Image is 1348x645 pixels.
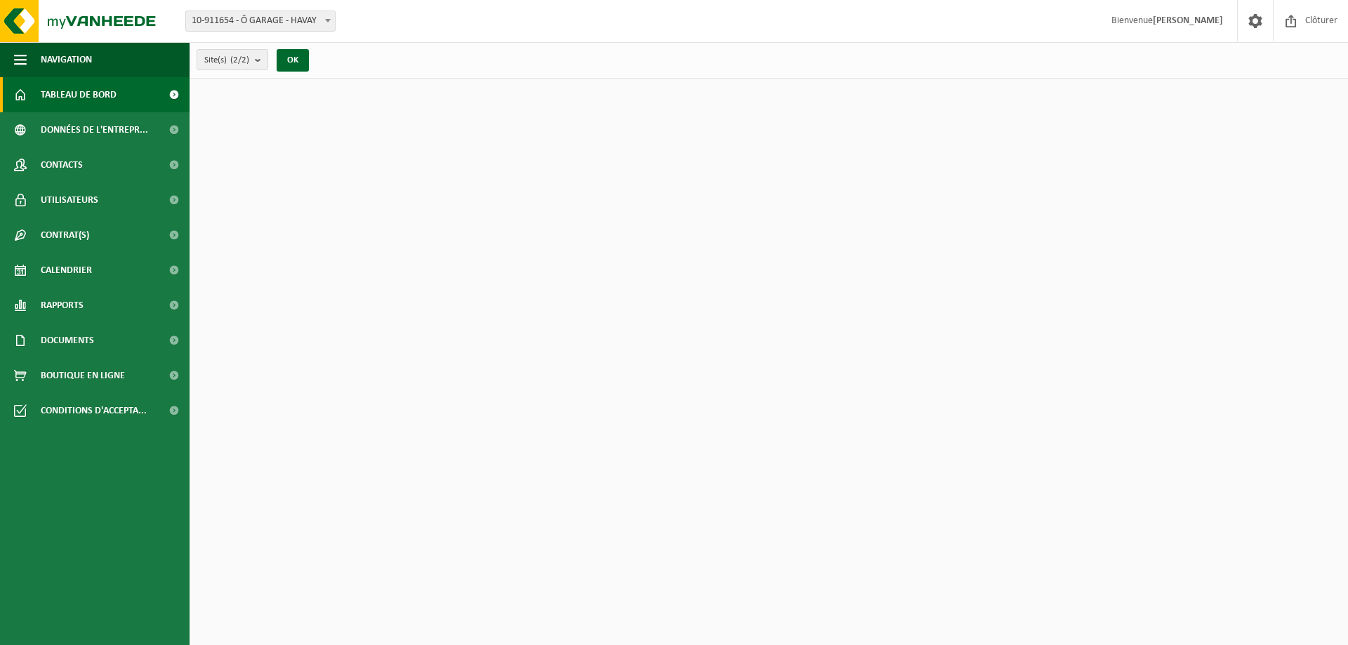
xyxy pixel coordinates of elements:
[41,112,148,147] span: Données de l'entrepr...
[277,49,309,72] button: OK
[41,77,117,112] span: Tableau de bord
[204,50,249,71] span: Site(s)
[41,42,92,77] span: Navigation
[41,393,147,428] span: Conditions d'accepta...
[41,323,94,358] span: Documents
[41,218,89,253] span: Contrat(s)
[41,358,125,393] span: Boutique en ligne
[197,49,268,70] button: Site(s)(2/2)
[230,55,249,65] count: (2/2)
[41,182,98,218] span: Utilisateurs
[1153,15,1223,26] strong: [PERSON_NAME]
[185,11,336,32] span: 10-911654 - Ô GARAGE - HAVAY
[41,253,92,288] span: Calendrier
[41,288,84,323] span: Rapports
[41,147,83,182] span: Contacts
[186,11,335,31] span: 10-911654 - Ô GARAGE - HAVAY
